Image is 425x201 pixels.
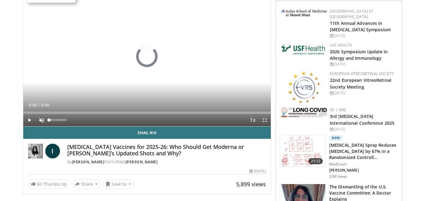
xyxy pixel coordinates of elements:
a: VE | AME [330,107,346,112]
button: Share [72,179,101,189]
span: 5,899 views [236,180,266,188]
div: [DATE] [330,90,397,96]
a: 22nd European VitreoRetinal Society Meeting [330,77,391,89]
button: Playback Rate [246,114,259,126]
a: 21:12 New [MEDICAL_DATA] Spray Reduces [MEDICAL_DATA] by 67% in a Randomized Controll… MedCram [P... [280,135,398,179]
a: 11th Annual Advances in [MEDICAL_DATA] Symposium [330,20,391,32]
img: a2792a71-925c-4fc2-b8ef-8d1b21aec2f7.png.150x105_q85_autocrop_double_scale_upscale_version-0.2.jpg [281,107,327,117]
img: 3aa743c9-7c3f-4fab-9978-1464b9dbe89c.png.150x105_q85_autocrop_double_scale_upscale_version-0.2.jpg [281,9,327,16]
div: [DATE] [330,33,397,39]
button: Save to [103,179,134,189]
p: MedCram [329,162,398,167]
a: [PERSON_NAME] [72,159,104,165]
span: 9:00 [41,103,49,108]
div: [DATE] [330,62,397,67]
a: I [45,144,60,158]
img: 500bc2c6-15b5-4613-8fa2-08603c32877b.150x105_q85_crop-smart_upscale.jpg [280,135,325,167]
a: 2026 Symposium Update in Allergy and Immunology [330,49,388,61]
span: 0:00 [29,103,37,108]
img: ee0f788f-b72d-444d-91fc-556bb330ec4c.png.150x105_q85_autocrop_double_scale_upscale_version-0.2.png [288,71,320,103]
button: Unmute [35,114,48,126]
a: 3rd [MEDICAL_DATA] International Conference 2025 [330,113,394,126]
a: 60 Thumbs Up [28,179,70,189]
img: Dr. Iris Gorfinkel [28,144,43,158]
button: Play [23,114,35,126]
div: Progress Bar [23,112,271,114]
span: / [39,103,40,108]
div: [DATE] [249,169,266,174]
div: By FEATURING [67,159,266,165]
button: Fullscreen [259,114,271,126]
a: Email Iris [23,127,271,139]
p: New [329,135,343,141]
h3: [MEDICAL_DATA] Spray Reduces [MEDICAL_DATA] by 67% in a Randomized Controll… [329,142,398,161]
a: [GEOGRAPHIC_DATA] at [GEOGRAPHIC_DATA] [330,9,373,19]
div: [DATE] [330,127,397,132]
span: 60 [37,181,42,187]
span: 21:12 [308,158,323,164]
p: 2.8K views [329,174,347,179]
a: [PERSON_NAME] [125,159,158,165]
a: European VitreoRetinal Society [330,71,394,76]
a: USF Health [330,43,352,48]
h4: [MEDICAL_DATA] Vaccines for 2025-26: Who Should Get Moderna or [PERSON_NAME]’s Updated Shots and ... [67,144,266,157]
img: 6ba8804a-8538-4002-95e7-a8f8012d4a11.png.150x105_q85_autocrop_double_scale_upscale_version-0.2.jpg [281,43,327,56]
p: [PERSON_NAME] [329,168,398,173]
div: Volume Level [49,119,67,121]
